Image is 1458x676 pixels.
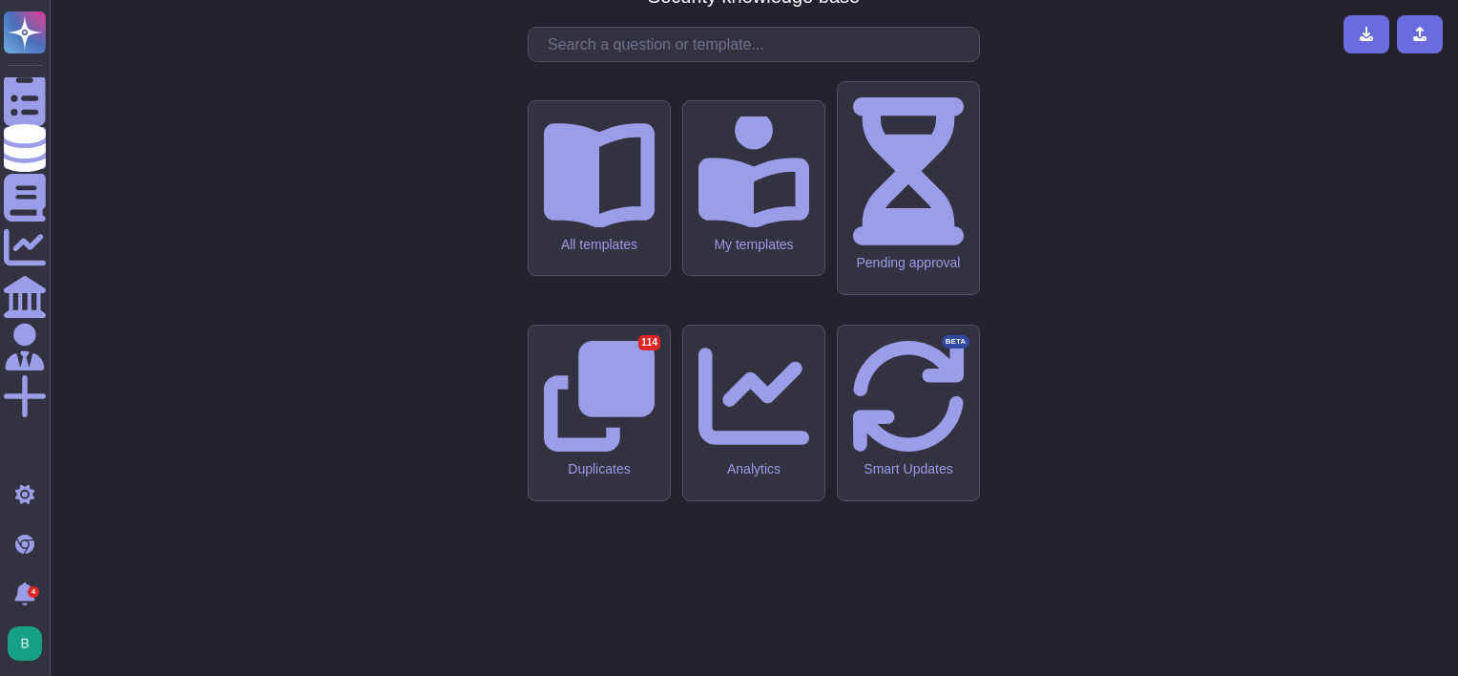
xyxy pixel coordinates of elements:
div: My templates [698,237,809,253]
div: Duplicates [544,461,655,477]
div: Analytics [698,461,809,477]
input: Search a question or template... [538,28,979,61]
div: All templates [544,237,655,253]
div: 114 [638,335,660,350]
div: Smart Updates [853,461,964,477]
div: BETA [942,335,969,349]
div: Pending approval [853,255,964,271]
img: user [8,626,42,661]
button: user [4,623,55,665]
div: 4 [28,586,39,598]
